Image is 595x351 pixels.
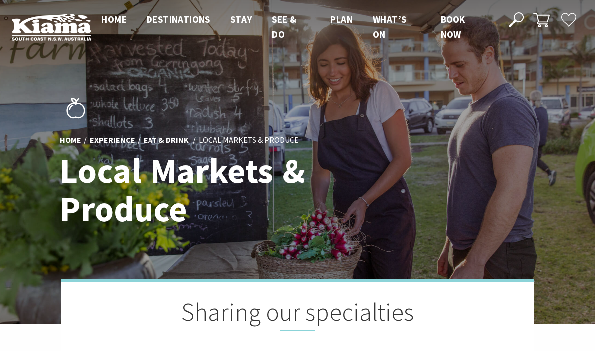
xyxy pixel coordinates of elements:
span: Stay [230,13,252,25]
a: Eat & Drink [144,135,189,146]
h1: Local Markets & Produce [60,152,341,228]
a: Experience [90,135,135,146]
a: Home [60,135,81,146]
h2: Sharing our specialties [111,297,484,331]
img: Kiama Logo [12,13,91,41]
span: Destinations [147,13,210,25]
li: Local Markets & Produce [199,134,298,147]
span: See & Do [272,13,296,40]
span: Plan [330,13,353,25]
span: Home [101,13,127,25]
span: Book now [441,13,465,40]
span: What’s On [373,13,406,40]
nav: Main Menu [91,12,497,42]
